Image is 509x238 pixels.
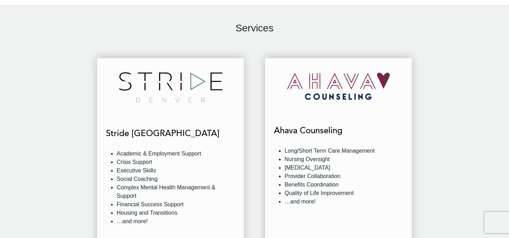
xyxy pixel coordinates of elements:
h3: Services [235,22,273,34]
li: …and more! [285,197,403,206]
li: Financial Success Support [117,200,235,209]
li: Nursing Oversight [285,155,403,164]
li: Complex Mental Health Management & Support [117,183,235,200]
li: Housing and Transitions [117,209,235,217]
li: Benefits Coordination [285,181,403,189]
li: Crisis Support [117,158,235,166]
h4: Stride [GEOGRAPHIC_DATA] [106,129,235,139]
li: Executive Skills [117,166,235,175]
img: stride_logo_wrap-1024x302.png [119,65,222,110]
li: [MEDICAL_DATA] [285,164,403,172]
li: Academic & Employment Support [117,149,235,158]
li: Quality of Life Improvement [285,189,403,197]
li: Social Coaching [117,175,235,183]
img: ahava_logo_wrap_2-e1642517348274.png [287,65,390,107]
li: Long/Short Term Care Management [285,147,403,155]
li: …and more! [117,217,235,226]
li: Provider Collaboration [285,172,403,181]
h4: Ahava Counseling [274,126,403,136]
